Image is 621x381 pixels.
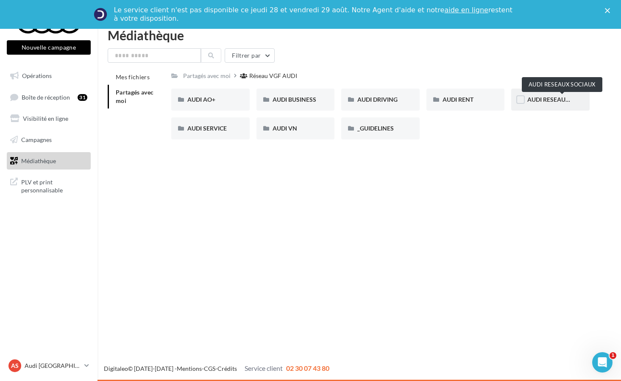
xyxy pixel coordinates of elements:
[273,125,297,132] span: AUDI VN
[204,365,215,372] a: CGS
[104,365,128,372] a: Digitaleo
[5,67,92,85] a: Opérations
[104,365,329,372] span: © [DATE]-[DATE] - - -
[7,358,91,374] a: AS Audi [GEOGRAPHIC_DATA]
[5,88,92,106] a: Boîte de réception31
[108,29,611,42] div: Médiathèque
[527,96,597,103] span: AUDI RESEAUX SOCIAUX
[7,40,91,55] button: Nouvelle campagne
[5,173,92,198] a: PLV et print personnalisable
[22,72,52,79] span: Opérations
[522,77,602,92] div: AUDI RESEAUX SOCIAUX
[217,365,237,372] a: Crédits
[177,365,202,372] a: Mentions
[245,364,283,372] span: Service client
[605,8,613,13] div: Fermer
[94,8,107,21] img: Profile image for Service-Client
[187,96,215,103] span: AUDI AO+
[444,6,488,14] a: aide en ligne
[11,362,19,370] span: AS
[183,72,231,80] div: Partagés avec moi
[114,6,514,23] div: Le service client n'est pas disponible ce jeudi 28 et vendredi 29 août. Notre Agent d'aide et not...
[23,115,68,122] span: Visibilité en ligne
[5,131,92,149] a: Campagnes
[116,73,150,81] span: Mes fichiers
[21,136,52,143] span: Campagnes
[225,48,275,63] button: Filtrer par
[5,152,92,170] a: Médiathèque
[357,125,394,132] span: _GUIDELINES
[116,89,154,104] span: Partagés avec moi
[443,96,473,103] span: AUDI RENT
[25,362,81,370] p: Audi [GEOGRAPHIC_DATA]
[21,176,87,195] span: PLV et print personnalisable
[357,96,398,103] span: AUDI DRIVING
[249,72,297,80] div: Réseau VGF AUDI
[592,352,613,373] iframe: Intercom live chat
[187,125,227,132] span: AUDI SERVICE
[22,93,70,100] span: Boîte de réception
[78,94,87,101] div: 31
[273,96,316,103] span: AUDI BUSINESS
[5,110,92,128] a: Visibilité en ligne
[610,352,616,359] span: 1
[286,364,329,372] span: 02 30 07 43 80
[21,157,56,164] span: Médiathèque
